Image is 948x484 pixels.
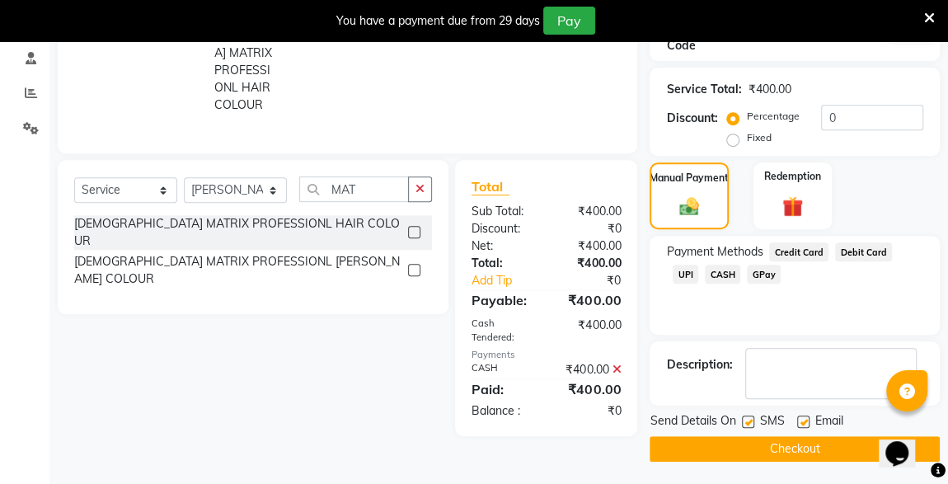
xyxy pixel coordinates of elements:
div: ₹400.00 [547,237,634,255]
div: ₹400.00 [547,255,634,272]
div: Discount: [666,110,717,127]
div: Sub Total: [459,203,547,220]
span: CASH [705,265,740,284]
div: Net: [459,237,547,255]
button: Checkout [650,436,940,462]
div: ₹400.00 [547,361,634,378]
button: Pay [543,7,595,35]
div: [DEMOGRAPHIC_DATA] MATRIX PROFESSIONL [PERSON_NAME] COLOUR [74,253,401,288]
div: ₹0 [547,402,634,420]
a: Add Tip [459,272,561,289]
div: ₹400.00 [547,203,634,220]
div: [DEMOGRAPHIC_DATA] MATRIX PROFESSIONL HAIR COLOUR [74,215,401,250]
div: ₹400.00 [748,81,791,98]
span: Credit Card [769,242,828,261]
div: ₹0 [561,272,633,289]
span: SMS [759,412,784,433]
div: Description: [666,356,732,374]
span: GPay [747,265,781,284]
div: Balance : [459,402,547,420]
div: Payable: [459,290,547,310]
label: Fixed [746,130,771,145]
div: CASH [459,361,547,378]
span: Email [814,412,842,433]
span: Total [472,178,509,195]
span: Debit Card [835,242,892,261]
span: Payment Methods [666,243,763,261]
img: _cash.svg [673,195,706,218]
div: Discount: [459,220,547,237]
input: Search or Scan [299,176,409,202]
div: Service Total: [666,81,741,98]
label: Percentage [746,109,799,124]
div: Total: [459,255,547,272]
div: Cash Tendered: [459,317,547,345]
label: Manual Payment [650,171,729,186]
img: _gift.svg [776,194,810,220]
label: Redemption [764,169,821,184]
div: ₹400.00 [547,290,634,310]
iframe: chat widget [879,418,932,468]
div: Payments [472,348,621,362]
div: You have a payment due from 29 days [336,12,540,30]
div: Paid: [459,379,547,399]
span: Send Details On [650,412,735,433]
span: UPI [673,265,698,284]
div: ₹0 [547,220,634,237]
div: ₹400.00 [547,317,634,345]
div: ₹400.00 [547,379,634,399]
